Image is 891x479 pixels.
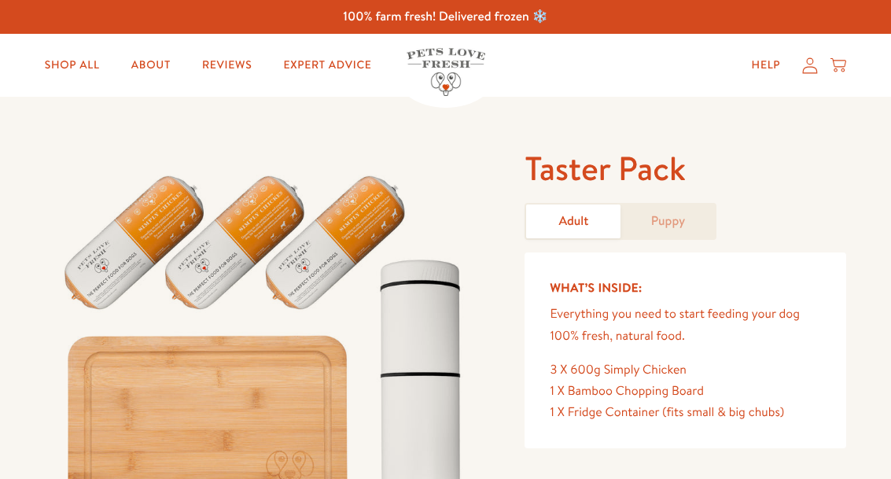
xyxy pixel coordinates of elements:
img: Pets Love Fresh [407,48,485,96]
p: Everything you need to start feeding your dog 100% fresh, natural food. [550,304,821,346]
a: Puppy [620,204,715,238]
iframe: Gorgias live chat messenger [812,405,875,463]
div: 3 X 600g Simply Chicken [550,359,821,381]
a: Help [739,50,793,81]
a: Expert Advice [271,50,384,81]
h1: Taster Pack [525,147,846,190]
h5: What’s Inside: [550,278,821,298]
span: 1 X Bamboo Chopping Board [550,382,704,400]
a: Shop All [32,50,112,81]
div: 1 X Fridge Container (fits small & big chubs) [550,402,821,423]
a: About [119,50,183,81]
a: Adult [526,204,620,238]
a: Reviews [190,50,264,81]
